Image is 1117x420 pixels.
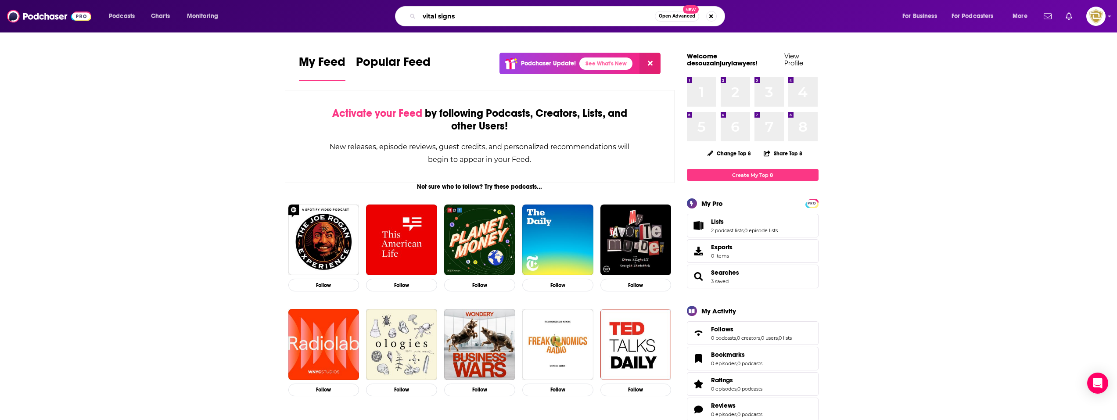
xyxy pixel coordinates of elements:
span: Ratings [687,372,819,396]
a: Show notifications dropdown [1040,9,1055,24]
input: Search podcasts, credits, & more... [419,9,655,23]
a: My Feed [299,54,345,81]
span: Podcasts [109,10,135,22]
img: User Profile [1086,7,1106,26]
span: Exports [690,245,708,257]
span: More [1013,10,1027,22]
a: 0 episode lists [744,227,778,233]
a: 0 episodes [711,386,736,392]
span: Charts [151,10,170,22]
span: Exports [711,243,733,251]
span: For Podcasters [952,10,994,22]
a: Lists [690,219,708,232]
a: Exports [687,239,819,263]
a: Show notifications dropdown [1062,9,1076,24]
a: Ratings [690,378,708,390]
span: For Business [902,10,937,22]
a: Bookmarks [690,352,708,365]
a: Welcome desouzainjurylawyers! [687,52,758,67]
span: 0 items [711,253,733,259]
a: 0 episodes [711,411,736,417]
a: Lists [711,218,778,226]
button: Open AdvancedNew [655,11,699,22]
a: Bookmarks [711,351,762,359]
p: Podchaser Update! [521,60,576,67]
span: Reviews [711,402,736,409]
span: Bookmarks [687,347,819,370]
a: Create My Top 8 [687,169,819,181]
button: Follow [366,279,437,291]
span: , [736,335,737,341]
button: Show profile menu [1086,7,1106,26]
img: This American Life [366,205,437,276]
div: My Pro [701,199,723,208]
span: New [683,5,699,14]
span: , [743,227,744,233]
a: 3 saved [711,278,729,284]
button: Share Top 8 [763,145,803,162]
a: View Profile [784,52,803,67]
a: Searches [690,270,708,283]
button: open menu [946,9,1006,23]
span: Lists [687,214,819,237]
span: Ratings [711,376,733,384]
a: 0 podcasts [737,360,762,366]
a: Reviews [690,403,708,416]
span: Lists [711,218,724,226]
div: Not sure who to follow? Try these podcasts... [285,183,675,190]
button: Follow [522,279,593,291]
img: Radiolab [288,309,359,380]
img: Podchaser - Follow, Share and Rate Podcasts [7,8,91,25]
a: 0 podcasts [737,411,762,417]
span: , [778,335,779,341]
img: The Joe Rogan Experience [288,205,359,276]
button: open menu [896,9,948,23]
button: open menu [103,9,146,23]
a: 2 podcast lists [711,227,743,233]
a: 0 users [761,335,778,341]
span: Searches [687,265,819,288]
a: The Daily [522,205,593,276]
a: Searches [711,269,739,276]
a: PRO [807,200,817,206]
div: Open Intercom Messenger [1087,373,1108,394]
img: Freakonomics Radio [522,309,593,380]
div: New releases, episode reviews, guest credits, and personalized recommendations will begin to appe... [329,140,631,166]
button: Follow [444,384,515,396]
img: TED Talks Daily [600,309,672,380]
a: Reviews [711,402,762,409]
span: Popular Feed [356,54,431,75]
a: Follows [690,327,708,339]
button: open menu [1006,9,1038,23]
button: Follow [288,279,359,291]
a: 0 episodes [711,360,736,366]
span: Bookmarks [711,351,745,359]
span: My Feed [299,54,345,75]
a: 0 podcasts [737,386,762,392]
button: Follow [600,279,672,291]
img: My Favorite Murder with Karen Kilgariff and Georgia Hardstark [600,205,672,276]
span: PRO [807,200,817,207]
img: Planet Money [444,205,515,276]
img: Business Wars [444,309,515,380]
span: , [736,386,737,392]
a: See What's New [579,57,632,70]
button: Follow [600,384,672,396]
a: 0 lists [779,335,792,341]
a: Ratings [711,376,762,384]
span: Follows [711,325,733,333]
span: Follows [687,321,819,345]
div: by following Podcasts, Creators, Lists, and other Users! [329,107,631,133]
a: Ologies with Alie Ward [366,309,437,380]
